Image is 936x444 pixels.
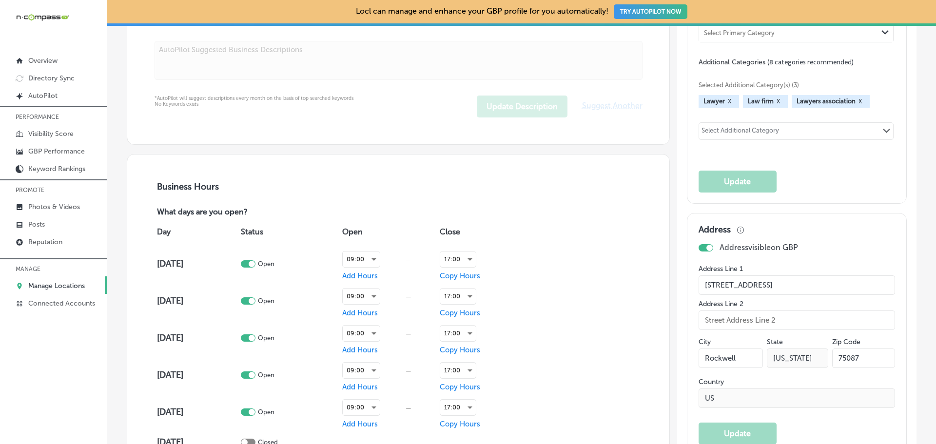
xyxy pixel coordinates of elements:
p: Open [258,408,274,416]
div: Select Additional Category [702,127,779,138]
span: Lawyers association [797,97,856,105]
th: Day [155,218,239,245]
label: Address Line 2 [699,300,896,308]
label: Country [699,378,896,386]
p: Photos & Videos [28,203,80,211]
h4: [DATE] [157,369,239,380]
span: Lawyer [703,97,725,105]
h3: Address [699,224,731,235]
p: Open [258,297,274,305]
span: (8 categories recommended) [767,58,854,67]
th: Open [340,218,437,245]
p: AutoPilot [28,92,58,100]
span: Add Hours [342,346,378,354]
div: 17:00 [440,251,476,267]
span: Add Hours [342,271,378,280]
button: X [774,97,783,105]
input: NY [767,348,829,368]
img: 660ab0bf-5cc7-4cb8-ba1c-48b5ae0f18e60NCTV_CLogo_TV_Black_-500x88.png [16,13,69,22]
p: Open [258,334,274,342]
div: 17:00 [440,289,476,304]
th: Status [238,218,340,245]
div: 09:00 [343,363,380,378]
div: 17:00 [440,363,476,378]
h3: Business Hours [155,181,643,192]
p: Posts [28,220,45,229]
div: — [380,256,437,263]
span: Selected Additional Category(s) (3) [699,81,888,89]
span: Copy Hours [440,309,480,317]
p: Directory Sync [28,74,75,82]
div: 09:00 [343,326,380,341]
h4: [DATE] [157,332,239,343]
span: Add Hours [342,383,378,391]
span: Copy Hours [440,346,480,354]
p: Connected Accounts [28,299,95,308]
div: — [380,367,437,374]
input: Zip Code [832,348,895,368]
p: Overview [28,57,58,65]
h4: [DATE] [157,258,239,269]
div: — [380,330,437,337]
h4: [DATE] [157,295,239,306]
label: Address Line 1 [699,265,896,273]
p: Visibility Score [28,130,74,138]
label: State [767,338,783,346]
p: Address visible on GBP [720,243,798,252]
label: City [699,338,711,346]
span: Law firm [748,97,774,105]
p: Reputation [28,238,62,246]
span: Additional Categories [699,58,854,66]
button: X [725,97,734,105]
p: GBP Performance [28,147,85,155]
div: 09:00 [343,251,380,267]
p: Manage Locations [28,282,85,290]
h4: [DATE] [157,406,239,417]
div: 17:00 [440,400,476,415]
div: Select Primary Category [704,29,775,36]
div: 09:00 [343,400,380,415]
span: Copy Hours [440,271,480,280]
div: — [380,293,437,300]
div: 17:00 [440,326,476,341]
p: Open [258,371,274,379]
span: Copy Hours [440,383,480,391]
label: Zip Code [832,338,860,346]
button: X [856,97,865,105]
p: What days are you open? [155,208,317,218]
div: — [380,404,437,411]
span: Add Hours [342,420,378,428]
input: Street Address Line 1 [699,275,896,295]
input: Street Address Line 2 [699,310,896,330]
div: 09:00 [343,289,380,304]
span: Add Hours [342,309,378,317]
p: Keyword Rankings [28,165,85,173]
button: Update [699,171,777,193]
p: Open [258,260,274,268]
th: Close [437,218,521,245]
input: Country [699,388,896,408]
input: City [699,348,763,368]
button: TRY AUTOPILOT NOW [614,4,687,19]
span: Copy Hours [440,420,480,428]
